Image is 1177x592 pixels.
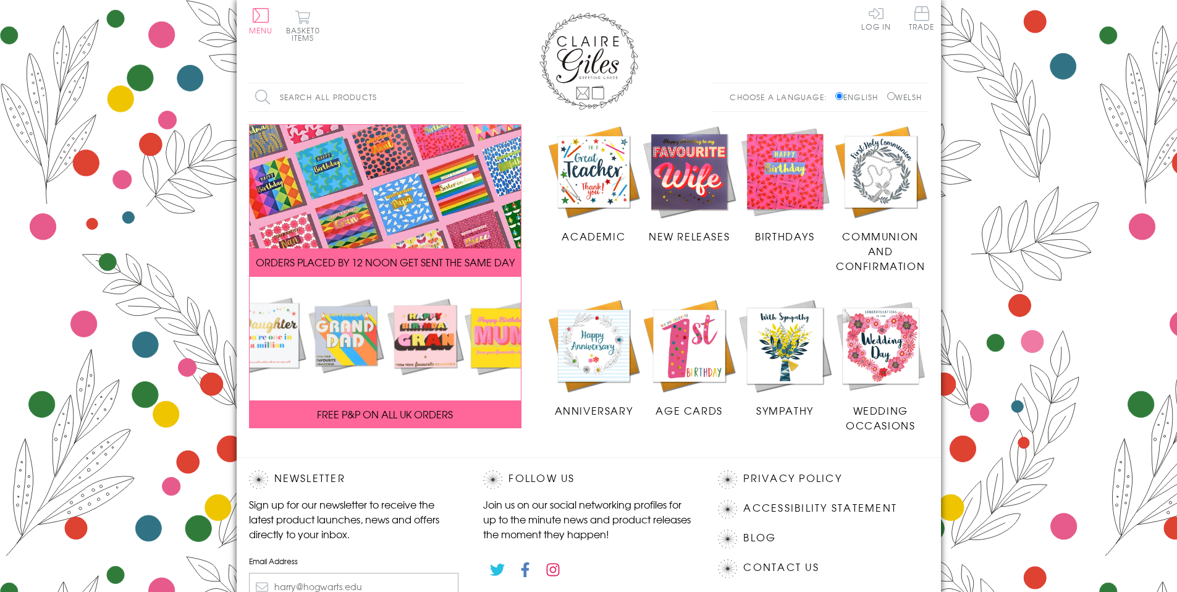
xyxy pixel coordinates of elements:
h2: Follow Us [483,470,693,489]
button: Basket0 items [286,10,320,41]
input: English [835,92,843,100]
a: Communion and Confirmation [833,124,929,274]
span: FREE P&P ON ALL UK ORDERS [317,407,453,421]
span: Academic [562,229,625,243]
a: Log In [861,6,891,30]
a: New Releases [641,124,737,244]
span: Wedding Occasions [846,403,915,433]
span: Anniversary [555,403,633,418]
h2: Newsletter [249,470,459,489]
span: Communion and Confirmation [836,229,925,273]
a: Anniversary [546,298,642,418]
span: Trade [909,6,935,30]
p: Join us on our social networking profiles for up to the minute news and product releases the mome... [483,497,693,541]
label: English [835,91,884,103]
span: Age Cards [656,403,722,418]
label: Email Address [249,556,459,567]
span: New Releases [649,229,730,243]
a: Birthdays [737,124,833,244]
input: Welsh [887,92,895,100]
span: ORDERS PLACED BY 12 NOON GET SENT THE SAME DAY [256,255,515,269]
a: Trade [909,6,935,33]
span: Birthdays [755,229,814,243]
a: Wedding Occasions [833,298,929,433]
input: Search all products [249,83,465,111]
a: Academic [546,124,642,244]
a: Privacy Policy [743,470,842,487]
input: Search [453,83,465,111]
span: Menu [249,25,273,36]
p: Sign up for our newsletter to receive the latest product launches, news and offers directly to yo... [249,497,459,541]
a: Blog [743,530,776,546]
span: Sympathy [756,403,814,418]
label: Welsh [887,91,922,103]
p: Choose a language: [730,91,833,103]
button: Menu [249,8,273,34]
a: Age Cards [641,298,737,418]
img: Claire Giles Greetings Cards [539,12,638,110]
a: Accessibility Statement [743,500,897,517]
span: 0 items [292,25,320,43]
a: Sympathy [737,298,833,418]
a: Contact Us [743,559,819,576]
